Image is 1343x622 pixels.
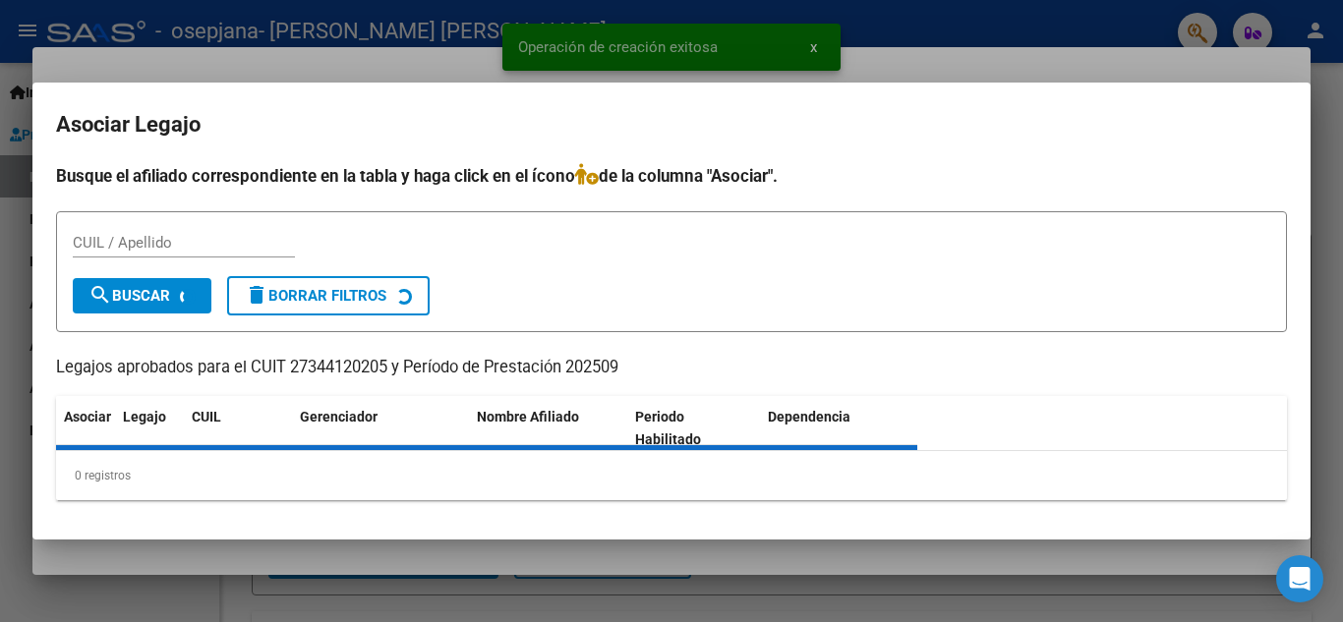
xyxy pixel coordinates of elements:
[192,409,221,424] span: CUIL
[768,409,850,424] span: Dependencia
[477,409,579,424] span: Nombre Afiliado
[56,106,1287,143] h2: Asociar Legajo
[627,396,760,461] datatable-header-cell: Periodo Habilitado
[115,396,184,461] datatable-header-cell: Legajo
[88,287,170,305] span: Buscar
[88,283,112,307] mat-icon: search
[635,409,701,447] span: Periodo Habilitado
[227,276,430,315] button: Borrar Filtros
[300,409,378,424] span: Gerenciador
[245,287,386,305] span: Borrar Filtros
[123,409,166,424] span: Legajo
[469,396,627,461] datatable-header-cell: Nombre Afiliado
[760,396,918,461] datatable-header-cell: Dependencia
[56,356,1287,380] p: Legajos aprobados para el CUIT 27344120205 y Período de Prestación 202509
[292,396,469,461] datatable-header-cell: Gerenciador
[73,278,211,313] button: Buscar
[245,283,268,307] mat-icon: delete
[184,396,292,461] datatable-header-cell: CUIL
[56,396,115,461] datatable-header-cell: Asociar
[1276,555,1323,602] div: Open Intercom Messenger
[64,409,111,424] span: Asociar
[56,163,1287,189] h4: Busque el afiliado correspondiente en la tabla y haga click en el ícono de la columna "Asociar".
[56,451,1287,500] div: 0 registros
